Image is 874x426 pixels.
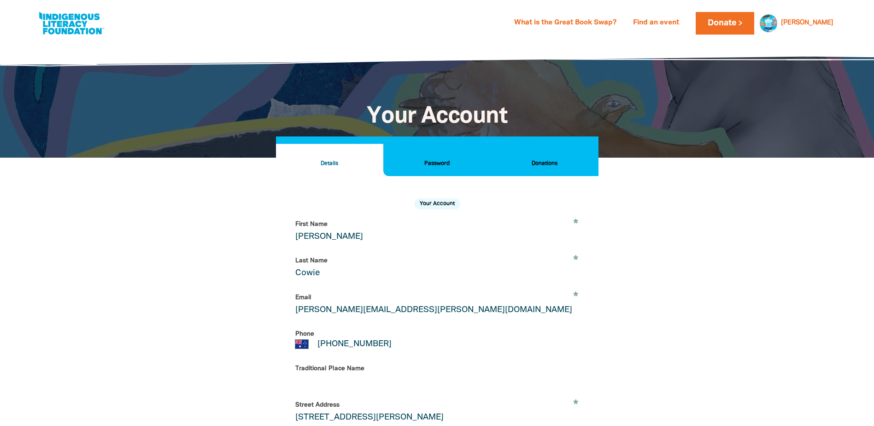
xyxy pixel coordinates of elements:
[491,144,598,176] button: Donations
[383,144,491,176] button: Password
[628,16,685,30] a: Find an event
[283,159,376,169] h2: Details
[367,106,507,127] span: Your Account
[509,16,622,30] a: What is the Great Book Swap?
[498,159,591,169] h2: Donations
[276,144,383,176] button: Details
[696,12,754,35] a: Donate
[391,159,483,169] h2: Password
[781,20,833,26] a: [PERSON_NAME]
[414,198,460,209] h2: Your Account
